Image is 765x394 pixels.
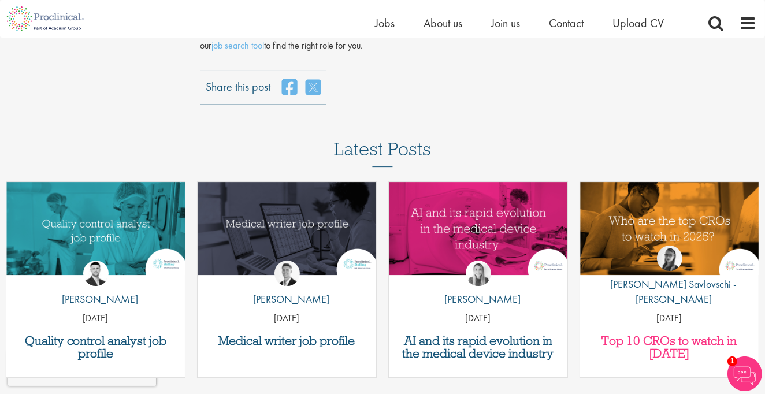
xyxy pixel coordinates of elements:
[334,139,431,167] h3: Latest Posts
[6,182,185,284] a: Link to a post
[12,334,179,360] a: Quality control analyst job profile
[198,312,376,325] p: [DATE]
[580,182,759,284] a: Link to a post
[200,26,756,53] p: At Proclinical Staffing, we are specialists in recruiting for all types of . If you’re looking fo...
[580,182,759,275] img: Top 10 CROs 2025 | Proclinical
[389,182,567,275] img: AI and Its Impact on the Medical Device Industry | Proclinical
[282,79,297,96] a: share on facebook
[727,356,737,366] span: 1
[466,261,491,286] img: Hannah Burke
[436,261,521,313] a: Hannah Burke [PERSON_NAME]
[389,182,567,284] a: Link to a post
[424,16,462,31] a: About us
[53,261,138,313] a: Joshua Godden [PERSON_NAME]
[549,16,584,31] a: Contact
[198,182,376,284] a: Link to a post
[6,182,185,275] img: quality control analyst job profile
[203,334,370,347] a: Medical writer job profile
[586,334,753,360] a: Top 10 CROs to watch in [DATE]
[395,334,562,360] a: AI and its rapid evolution in the medical device industry
[657,246,682,271] img: Theodora Savlovschi - Wicks
[612,16,664,31] a: Upload CV
[53,292,138,307] p: [PERSON_NAME]
[375,16,395,31] a: Jobs
[83,261,109,286] img: Joshua Godden
[244,261,329,313] a: George Watson [PERSON_NAME]
[198,182,376,275] img: Medical writer job profile
[491,16,520,31] a: Join us
[211,39,264,51] a: job search tool
[206,79,270,87] label: Share this post
[306,79,321,96] a: share on twitter
[274,261,300,286] img: George Watson
[727,356,762,391] img: Chatbot
[6,312,185,325] p: [DATE]
[580,312,759,325] p: [DATE]
[580,277,759,306] p: [PERSON_NAME] Savlovschi - [PERSON_NAME]
[244,292,329,307] p: [PERSON_NAME]
[389,312,567,325] p: [DATE]
[436,292,521,307] p: [PERSON_NAME]
[580,246,759,312] a: Theodora Savlovschi - Wicks [PERSON_NAME] Savlovschi - [PERSON_NAME]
